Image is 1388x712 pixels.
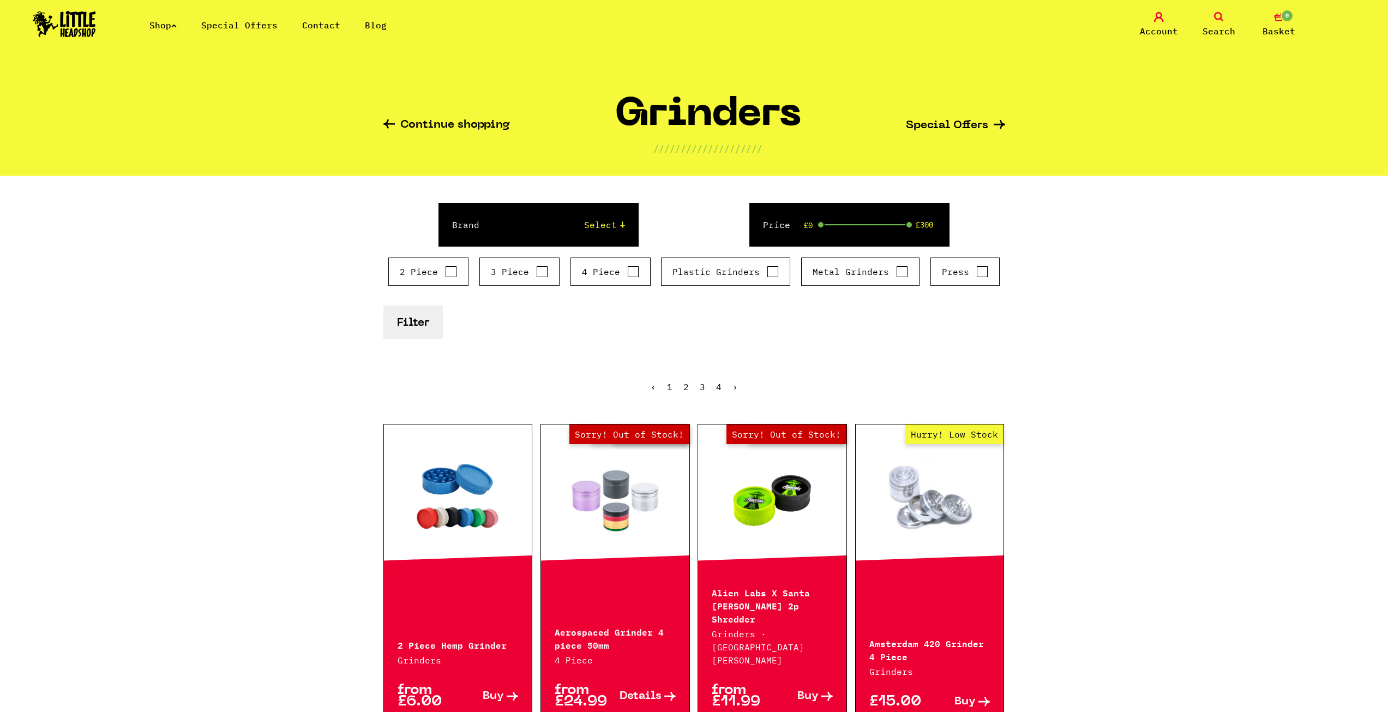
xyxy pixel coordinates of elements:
[365,20,387,31] a: Blog
[763,218,790,231] label: Price
[1263,25,1295,38] span: Basket
[651,381,656,392] span: ‹
[302,20,340,31] a: Contact
[856,444,1004,553] a: Hurry! Low Stock
[906,120,1005,131] a: Special Offers
[954,696,976,708] span: Buy
[905,424,1004,444] span: Hurry! Low Stock
[569,424,689,444] span: Sorry! Out of Stock!
[653,142,762,155] p: ////////////////////
[201,20,278,31] a: Special Offers
[555,685,615,708] p: from £24.99
[615,97,801,142] h1: Grinders
[383,119,510,132] a: Continue shopping
[1192,12,1246,38] a: Search
[33,11,96,37] img: Little Head Shop Logo
[555,654,676,667] p: 4 Piece
[398,638,519,651] p: 2 Piece Hemp Grinder
[458,685,518,708] a: Buy
[149,20,177,31] a: Shop
[813,265,908,278] label: Metal Grinders
[1281,9,1294,22] span: 0
[541,444,689,553] a: Out of Stock Hurry! Low Stock Sorry! Out of Stock!
[700,381,705,392] a: 3
[797,691,819,702] span: Buy
[712,685,772,708] p: from £11.99
[698,444,846,553] a: Hurry! Low Stock Sorry! Out of Stock!
[916,220,933,229] span: £300
[869,665,990,678] p: Grinders
[683,381,689,392] a: 2
[620,691,662,702] span: Details
[732,381,738,392] a: Next »
[398,654,519,667] p: Grinders
[651,382,656,391] li: « Previous
[869,636,990,662] p: Amsterdam 420 Grinder 4 Piece
[483,691,504,702] span: Buy
[398,685,458,708] p: from £6.00
[716,381,722,392] a: 4
[1140,25,1178,38] span: Account
[930,696,990,708] a: Buy
[869,696,930,708] p: £15.00
[1203,25,1235,38] span: Search
[804,221,813,230] span: £0
[667,381,672,392] span: 1
[712,627,833,667] p: Grinders · [GEOGRAPHIC_DATA][PERSON_NAME]
[555,625,676,651] p: Aerospaced Grinder 4 piece 50mm
[452,218,479,231] label: Brand
[582,265,639,278] label: 4 Piece
[491,265,548,278] label: 3 Piece
[672,265,779,278] label: Plastic Grinders
[942,265,988,278] label: Press
[400,265,457,278] label: 2 Piece
[1252,12,1306,38] a: 0 Basket
[726,424,846,444] span: Sorry! Out of Stock!
[772,685,833,708] a: Buy
[383,306,443,339] button: Filter
[712,585,833,625] p: Alien Labs X Santa [PERSON_NAME] 2p Shredder
[615,685,676,708] a: Details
